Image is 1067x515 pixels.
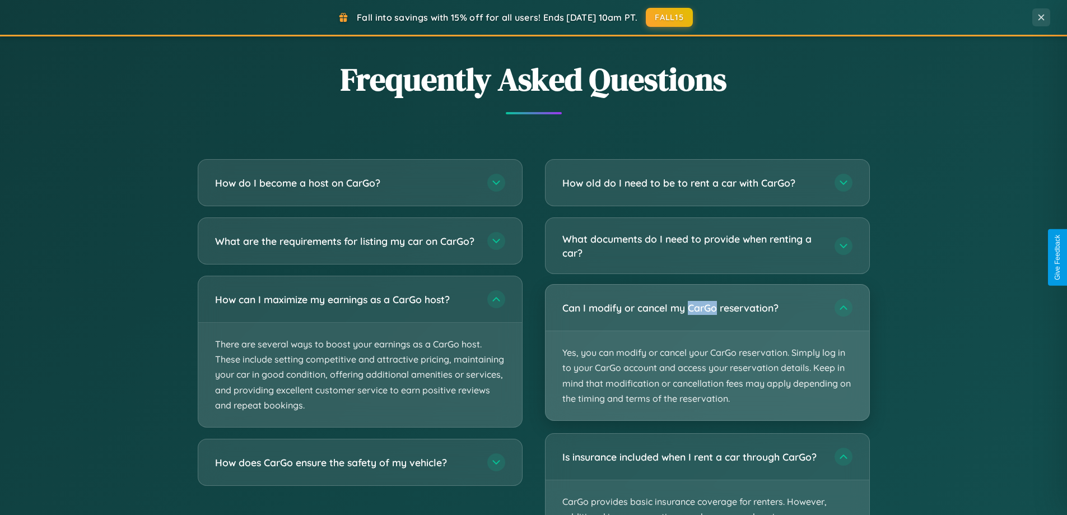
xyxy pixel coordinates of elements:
[562,176,823,190] h3: How old do I need to be to rent a car with CarGo?
[562,232,823,259] h3: What documents do I need to provide when renting a car?
[198,323,522,427] p: There are several ways to boost your earnings as a CarGo host. These include setting competitive ...
[215,293,476,307] h3: How can I maximize my earnings as a CarGo host?
[646,8,693,27] button: FALL15
[357,12,637,23] span: Fall into savings with 15% off for all users! Ends [DATE] 10am PT.
[546,331,869,420] p: Yes, you can modify or cancel your CarGo reservation. Simply log in to your CarGo account and acc...
[215,456,476,470] h3: How does CarGo ensure the safety of my vehicle?
[562,301,823,315] h3: Can I modify or cancel my CarGo reservation?
[198,58,870,101] h2: Frequently Asked Questions
[215,234,476,248] h3: What are the requirements for listing my car on CarGo?
[215,176,476,190] h3: How do I become a host on CarGo?
[562,450,823,464] h3: Is insurance included when I rent a car through CarGo?
[1054,235,1061,280] div: Give Feedback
